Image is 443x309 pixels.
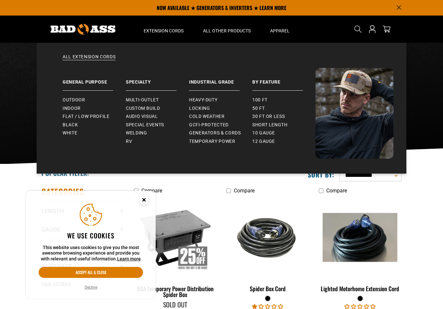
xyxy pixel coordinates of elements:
a: Welding [126,129,189,137]
a: 10 gauge [252,129,316,137]
span: Welding [126,130,147,136]
a: Heavy-Duty [189,96,252,104]
p: This website uses cookies to give you the most awesome browsing experience and provide you with r... [39,245,143,262]
a: Multi-Outlet [126,96,189,104]
a: Black [63,121,126,129]
summary: Search [353,24,363,34]
span: Compare [326,188,347,194]
span: White [63,130,77,136]
img: Bad Ass Extension Cords [51,24,115,35]
h2: Categories: [42,187,86,197]
a: White [63,129,126,137]
summary: All Other Products [193,16,260,43]
span: 10 gauge [252,130,275,136]
div: 50A Temporary Power Distribution Spider Box [134,286,217,297]
a: Outdoor [63,96,126,104]
a: Indoor [63,104,126,113]
h2: Popular Filter: [42,169,89,177]
button: Close this option [132,191,156,211]
img: Bad Ass Extension Cords [316,68,393,159]
span: Black [63,122,78,128]
span: 50 ft [252,106,265,111]
img: black [227,212,308,262]
a: Cold Weather [189,112,252,121]
span: Flat / Low Profile [63,114,110,120]
img: black [319,213,401,262]
a: black Spider Box Cord [226,197,309,295]
span: Generators & Cords [189,130,241,136]
a: Temporary Power [189,137,252,146]
span: All Other Products [203,28,251,34]
span: Locking [189,106,210,111]
a: 50 ft [252,104,316,113]
img: 50A Temporary Power Distribution Spider Box [135,200,216,275]
span: Audio Visual [126,114,158,120]
aside: Cookie Consent [26,191,156,299]
button: Decline [83,284,99,291]
span: Compare [234,188,255,194]
a: 50A Temporary Power Distribution Spider Box 50A Temporary Power Distribution Spider Box [134,197,217,301]
span: Compare [141,188,162,194]
a: By Feature [252,68,316,91]
button: Accept all & close [39,267,143,278]
a: Flat / Low Profile [63,112,126,121]
span: Heavy-Duty [189,97,217,103]
span: Indoor [63,106,81,111]
span: 30 ft or less [252,114,285,120]
span: Multi-Outlet [126,97,159,103]
span: 100 ft [252,97,268,103]
a: RV [126,137,189,146]
a: Locking [189,104,252,113]
span: Extension Cords [144,28,184,34]
span: 12 gauge [252,139,275,144]
a: All Extension Cords [50,54,393,68]
span: Custom Build [126,106,160,111]
div: Sold Out [134,301,217,308]
a: General Purpose [63,68,126,91]
span: GCFI-Protected [189,122,229,128]
div: Spider Box Cord [226,286,309,292]
label: Sort by: [308,170,334,179]
a: Custom Build [126,104,189,113]
a: 30 ft or less [252,112,316,121]
span: Cold Weather [189,114,225,120]
h2: We use cookies [39,231,143,240]
a: Industrial Grade [189,68,252,91]
summary: Extension Cords [134,16,193,43]
span: Outdoor [63,97,85,103]
span: Special Events [126,122,164,128]
a: 100 ft [252,96,316,104]
summary: Apparel [260,16,299,43]
a: Audio Visual [126,112,189,121]
a: Specialty [126,68,189,91]
a: Open this option [367,16,377,43]
a: cart [381,25,392,33]
a: This website uses cookies to give you the most awesome browsing experience and provide you with r... [117,256,141,261]
span: RV [126,139,132,144]
a: black Lighted Motorhome Extension Cord [319,197,401,295]
a: Generators & Cords [189,129,252,137]
span: Short Length [252,122,288,128]
a: Special Events [126,121,189,129]
a: Short Length [252,121,316,129]
span: Apparel [270,28,290,34]
a: GCFI-Protected [189,121,252,129]
div: Lighted Motorhome Extension Cord [319,286,401,292]
span: Temporary Power [189,139,235,144]
a: 12 gauge [252,137,316,146]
